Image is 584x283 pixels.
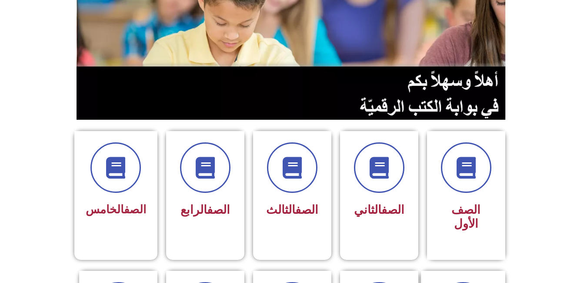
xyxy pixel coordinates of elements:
span: الثاني [354,203,404,217]
span: الرابع [180,203,230,217]
span: الثالث [266,203,318,217]
span: الصف الأول [451,203,481,231]
span: الخامس [86,203,146,216]
a: الصف [295,203,318,217]
a: الصف [381,203,404,217]
a: الصف [207,203,230,217]
a: الصف [124,203,146,216]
